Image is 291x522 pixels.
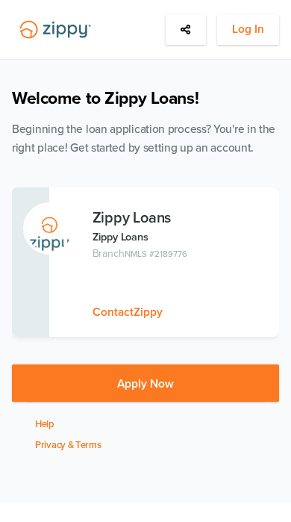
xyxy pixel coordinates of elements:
a: Privacy & Terms [35,439,101,451]
h1: Welcome to Zippy Loans! [12,88,279,109]
img: Lender Logo [12,15,98,45]
span: Branch [93,247,125,260]
span: Log In [232,20,264,39]
span: NMLS #2189776 [125,249,187,259]
span: Beginning the loan application process? You're in the right place! Get started by setting up an a... [12,122,275,155]
h3: Zippy Loans [93,210,274,226]
a: Help [35,418,54,430]
button: Apply Now [12,364,279,402]
p: Zippy Loans [93,229,274,246]
button: Log In [217,15,279,45]
button: ContactZippy [93,303,163,322]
